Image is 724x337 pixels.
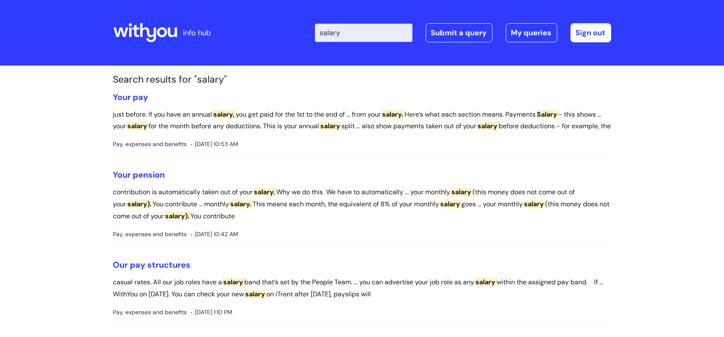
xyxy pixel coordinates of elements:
span: salary [319,122,342,130]
h1: Search results for "salary" [113,74,611,85]
a: Our pay structures [113,259,191,270]
span: salary, [212,110,236,119]
a: My queries [506,23,557,42]
span: salary). [164,212,191,220]
p: contribution is automatically taken out of your Why we do this We have to automatically ... your ... [113,186,611,222]
p: just before. If you have an annual you get paid for the 1st to the end of ... from your Here’s wh... [113,109,611,133]
span: salary). [127,200,153,208]
span: salary [523,200,546,208]
span: salary [127,122,149,130]
a: Sign out [570,23,611,42]
span: salary [477,122,499,130]
div: | - [315,23,611,42]
span: salary [475,278,497,286]
input: Search [315,24,412,42]
span: salary [244,290,267,298]
span: [DATE] 10:42 AM [191,229,239,239]
span: Pay, expenses and benefits [113,139,187,149]
span: salary [439,200,462,208]
a: Submit a query [426,23,492,42]
span: salary. [253,188,277,196]
span: [DATE] 1:10 PM [191,307,233,317]
span: Salary [536,110,559,119]
span: [DATE] 10:53 AM [191,139,239,149]
span: salary [222,278,245,286]
span: salary. [229,200,253,208]
p: casual rates. All our job roles have a band that’s set by the People Team. ... you can advertise ... [113,276,611,300]
span: salary. [381,110,405,119]
a: Your pay [113,92,149,103]
span: Pay, expenses and benefits [113,229,187,239]
p: info hub [183,26,211,39]
span: Pay, expenses and benefits [113,307,187,317]
a: Your pension [113,169,165,180]
span: salary [451,188,473,196]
